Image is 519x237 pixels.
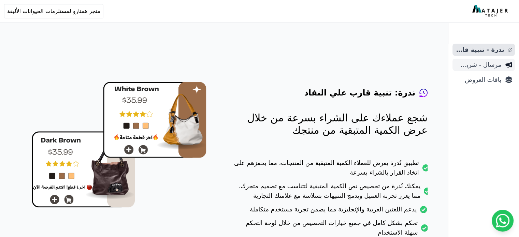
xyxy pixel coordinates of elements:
button: متجر همتارو لمستلزمات الحيوانات الأليفة [4,4,103,18]
span: باقات العروض [455,75,501,85]
span: مرسال - شريط دعاية [455,60,501,70]
li: تطبيق نُدرة يعرض للعملاء الكمية المتبقية من المنتجات، مما يحفزهم على اتخاذ القرار بالشراء بسرعة [234,158,428,181]
span: متجر همتارو لمستلزمات الحيوانات الأليفة [7,7,100,15]
li: يمكنك نُدرة من تخصيص نص الكمية المتبقية لتتناسب مع تصميم متجرك، مما يعزز تجربة العميل ويدمج التنب... [234,181,428,205]
p: شجع عملاءك على الشراء بسرعة من خلال عرض الكمية المتبقية من منتجك [234,112,428,136]
h4: ندرة: تنبية قارب علي النفاذ [304,87,415,98]
li: يدعم اللغتين العربية والإنجليزية مما يضمن تجربة مستخدم متكاملة [234,205,428,218]
span: ندرة - تنبية قارب علي النفاذ [455,45,504,55]
img: MatajerTech Logo [472,5,509,17]
img: hero [32,82,206,208]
